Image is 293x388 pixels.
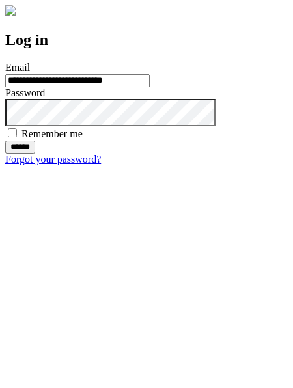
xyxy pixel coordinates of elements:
[5,62,30,73] label: Email
[5,154,101,165] a: Forgot your password?
[5,5,16,16] img: logo-4e3dc11c47720685a147b03b5a06dd966a58ff35d612b21f08c02c0306f2b779.png
[5,31,288,49] h2: Log in
[21,128,83,139] label: Remember me
[5,87,45,98] label: Password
